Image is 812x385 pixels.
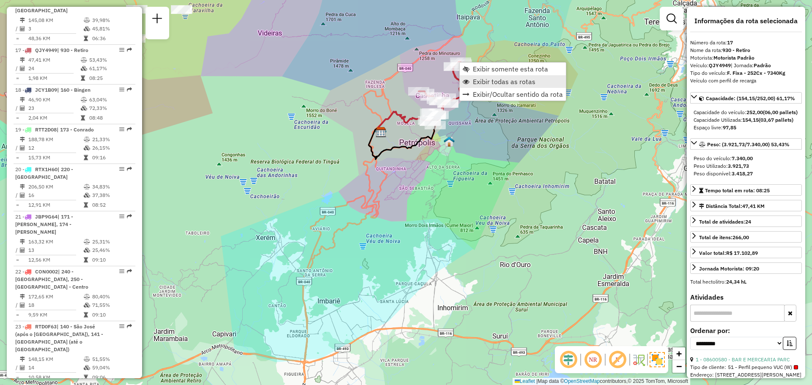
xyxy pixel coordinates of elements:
i: Distância Total [20,57,25,63]
i: % de utilização da cubagem [81,106,87,111]
span: 47,41 KM [742,203,765,209]
td: 21,33% [92,135,132,144]
i: % de utilização da cubagem [84,145,90,150]
div: Número da rota: [690,39,802,46]
td: = [15,74,19,82]
strong: 17 [727,39,733,46]
div: Veículo: [690,62,802,69]
li: Exibir/Ocultar sentido da rota [460,88,566,101]
strong: R$ 17.102,89 [726,250,758,256]
h4: Atividades [690,293,802,301]
div: Total de itens: [699,234,749,241]
td: 63,04% [89,96,132,104]
td: 09:10 [92,256,132,264]
td: 9,59 KM [28,311,83,319]
td: 3 [28,25,83,33]
i: % de utilização da cubagem [84,26,90,31]
i: % de utilização do peso [84,18,90,23]
div: Endereço: [STREET_ADDRESS][PERSON_NAME] [690,371,802,379]
a: Distância Total:47,41 KM [690,200,802,211]
span: 21 - [15,213,73,235]
i: Distância Total [20,239,25,244]
span: Total de atividades: [699,218,751,225]
span: Ocultar NR [583,350,603,370]
em: Opções [119,167,124,172]
div: Peso Utilizado: [694,162,798,170]
td: 24 [28,64,80,73]
td: / [15,144,19,152]
a: OpenStreetMap [564,378,600,384]
td: / [15,246,19,254]
td: 23 [28,104,80,112]
div: Tipo do veículo: [690,69,802,77]
td: 34,83% [92,183,132,191]
td: 172,65 KM [28,292,83,301]
div: Capacidade do veículo: [694,109,798,116]
span: 17 - [15,47,88,53]
a: Valor total:R$ 17.102,89 [690,247,802,258]
em: Opções [119,214,124,219]
i: Tempo total em rota [84,257,88,262]
i: Total de Atividades [20,106,25,111]
img: FAD CDD Petropolis [375,126,386,137]
span: − [676,361,682,371]
a: Tempo total em rota: 08:25 [690,184,802,196]
strong: 3.418,27 [732,170,753,177]
td: / [15,363,19,372]
td: 08:52 [92,201,132,209]
em: Opções [119,47,124,52]
i: Total de Atividades [20,66,25,71]
strong: (06,00 pallets) [763,109,798,115]
td: / [15,301,19,309]
label: Ordenar por: [690,325,802,336]
td: 71,55% [92,301,132,309]
td: 45,81% [92,25,132,33]
i: % de utilização do peso [84,137,90,142]
td: 145,08 KM [28,16,83,25]
td: 06:36 [92,34,132,43]
i: Distância Total [20,137,25,142]
span: Peso: (3.921,73/7.340,00) 53,43% [707,141,790,147]
strong: 154,15 [742,117,759,123]
td: = [15,256,19,264]
strong: (03,67 pallets) [759,117,793,123]
td: / [15,104,19,112]
td: 39,98% [92,16,132,25]
td: = [15,373,19,382]
span: | 220 - [GEOGRAPHIC_DATA] [15,166,73,180]
i: Distância Total [20,18,25,23]
span: | 173 - Conrado [57,126,94,133]
i: % de utilização da cubagem [81,66,87,71]
i: % de utilização do peso [81,57,87,63]
a: Nova sessão e pesquisa [149,10,166,29]
td: 51,55% [92,355,132,363]
i: Distância Total [20,97,25,102]
td: / [15,191,19,199]
span: 51 - Perfil pequeno VUC (W) [728,363,798,371]
a: Peso: (3.921,73/7.340,00) 53,43% [690,138,802,150]
em: Rota exportada [127,47,132,52]
span: | 930 - Retiro [57,47,88,53]
td: 25,31% [92,238,132,246]
div: Jornada Motorista: 09:20 [699,265,759,273]
td: 163,32 KM [28,238,83,246]
div: Peso disponível: [694,170,798,177]
span: Exibir todas as rotas [473,78,535,85]
i: Tempo total em rota [84,202,88,208]
i: Distância Total [20,184,25,189]
i: Total de Atividades [20,248,25,253]
td: 12,91 KM [28,201,83,209]
li: Exibir todas as rotas [460,75,566,88]
div: Motorista: [690,54,802,62]
li: Exibir somente esta rota [460,63,566,75]
span: 22 - [15,268,88,290]
td: 80,40% [92,292,132,301]
strong: 24,34 hL [726,279,746,285]
span: | Jornada: [731,62,771,68]
strong: 266,00 [732,234,749,240]
i: % de utilização do peso [81,97,87,102]
span: | 240 - [GEOGRAPHIC_DATA], 250 - [GEOGRAPHIC_DATA] - Centro [15,268,88,290]
td: / [15,25,19,33]
a: Exibir filtros [663,10,680,27]
div: Atividade não roteirizada - ANA C DE F PEREIRA [126,5,147,14]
